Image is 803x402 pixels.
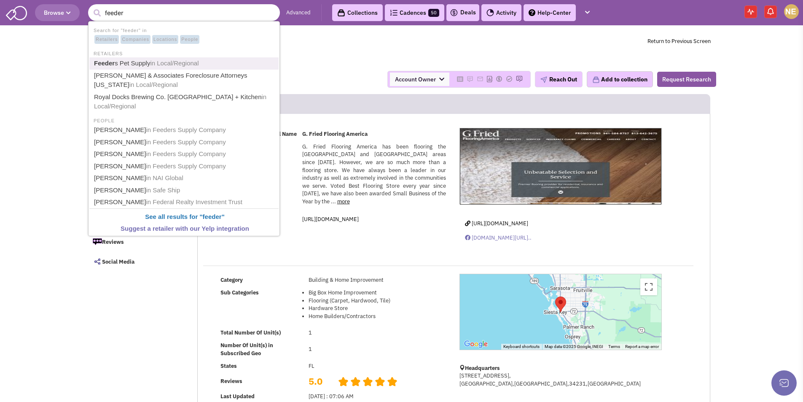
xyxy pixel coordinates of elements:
a: Cadences50 [385,4,444,21]
span: 50 [428,9,439,17]
a: Report a map error [625,344,659,349]
span: in Feeders Supply Company [146,138,226,146]
a: Activity [481,4,521,21]
img: Please add to your accounts [516,76,523,82]
b: Last Updated [220,393,255,400]
span: in Local/Regional [150,59,199,67]
b: G. Fried Flooring America [302,130,368,138]
p: [STREET_ADDRESS], [GEOGRAPHIC_DATA],[GEOGRAPHIC_DATA],34231,[GEOGRAPHIC_DATA] [459,372,662,388]
a: Suggest a retailer with our Yelp integration [91,223,278,235]
h2: 5.0 [309,375,331,379]
span: [DOMAIN_NAME][URL].. [472,234,532,241]
b: Feeder [94,59,115,67]
img: Please add to your accounts [496,76,502,82]
img: Activity.png [486,9,494,16]
img: G. Fried Flooring America [460,128,661,205]
img: Please add to your accounts [467,76,473,82]
span: in Feeders Supply Company [146,126,226,133]
img: Please add to your accounts [506,76,513,82]
td: 1 [306,339,448,360]
a: [PERSON_NAME]in Safe Ship [91,185,278,196]
td: Building & Home Improvement [306,274,448,286]
a: [URL][DOMAIN_NAME] [302,216,359,223]
input: Search [88,4,280,21]
button: Keyboard shortcuts [503,344,540,350]
a: more [337,198,350,205]
button: Browse [35,4,80,21]
img: Cadences_logo.png [390,10,397,16]
img: help.png [529,9,535,16]
span: Browse [44,9,71,16]
a: [PERSON_NAME] & Associates Foreclosure Attorneys [US_STATE]in Local/Regional [91,70,278,91]
b: Reviews [220,378,242,385]
a: [PERSON_NAME]in Feeders Supply Company [91,137,278,148]
li: RETAILERS [89,49,279,57]
span: G. Fried Flooring America has been flooring the [GEOGRAPHIC_DATA] and [GEOGRAPHIC_DATA] areas sin... [302,143,446,205]
span: Retailers [94,35,119,44]
span: in Local/Regional [129,81,178,88]
span: in Federal Realty Investment Trust [146,198,242,205]
span: in Feeders Supply Company [146,162,226,170]
a: Reviews [88,233,180,251]
span: Account Owner [390,73,449,86]
a: Terms (opens in new tab) [608,344,620,349]
a: [PERSON_NAME]in Feeders Supply Company [91,161,278,172]
div: G. Fried Flooring America [555,297,566,312]
span: in Safe Ship [146,186,180,194]
a: [DOMAIN_NAME][URL].. [465,234,532,241]
a: Return to Previous Screen [647,38,711,45]
b: See all results for " " [145,213,225,220]
a: [PERSON_NAME]in Feeders Supply Company [91,124,278,136]
b: States [220,362,237,370]
li: Hardware Store [309,305,446,313]
button: Reach Out [535,71,583,87]
button: Toggle fullscreen view [640,278,657,295]
img: SmartAdmin [6,4,27,20]
img: Nathan Elkayam [784,4,799,19]
a: See all results for "feeder" [91,211,278,223]
img: icon-collection-lavender.png [592,76,600,84]
b: Number Of Unit(s) in Subscribed Geo [220,342,273,357]
span: in NAI Global [146,174,183,181]
span: People [180,35,199,44]
a: Feeders Pet Supplyin Local/Regional [91,58,278,69]
a: Help-Center [524,4,576,21]
a: [URL][DOMAIN_NAME] [465,220,528,227]
li: Search for "feeder" in [89,25,279,45]
li: PEOPLE [89,116,279,124]
a: [PERSON_NAME]in Feeders Supply Company [91,148,278,160]
a: Royal Docks Brewing Co. [GEOGRAPHIC_DATA] + Kitchenin Local/Regional [91,92,278,112]
span: [URL][DOMAIN_NAME] [472,220,528,227]
a: Advanced [286,9,311,17]
span: Locations [152,35,178,44]
a: Social Media [88,253,180,270]
button: Add to collection [587,71,653,87]
span: in Feeders Supply Company [146,150,226,157]
button: Request Research [657,72,716,87]
b: Suggest a retailer with our Yelp integration [121,225,249,232]
a: [PERSON_NAME]in NAI Global [91,173,278,184]
b: Category [220,276,243,283]
a: Deals [450,8,476,18]
li: Flooring (Carpet, Hardwood, Tile) [309,297,446,305]
a: [PERSON_NAME]in Federal Realty Investment Trust [91,197,278,208]
b: Sub Categories [220,289,259,296]
b: Total Number Of Unit(s) [220,329,281,336]
img: icon-deals.svg [450,8,458,18]
img: Google [462,339,490,350]
span: Companies [121,35,150,44]
b: Headquarters [465,364,500,372]
span: Map data ©2025 Google, INEGI [545,344,603,349]
li: Big Box Home Improvement [309,289,446,297]
img: Please add to your accounts [477,76,483,82]
img: plane.png [540,76,547,83]
b: feeder [203,213,222,220]
li: Home Builders/Contractors [309,313,446,321]
a: Open this area in Google Maps (opens a new window) [462,339,490,350]
img: icon-collection-lavender-black.svg [337,9,345,17]
td: 1 [306,326,448,339]
a: Collections [332,4,383,21]
td: FL [306,360,448,372]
